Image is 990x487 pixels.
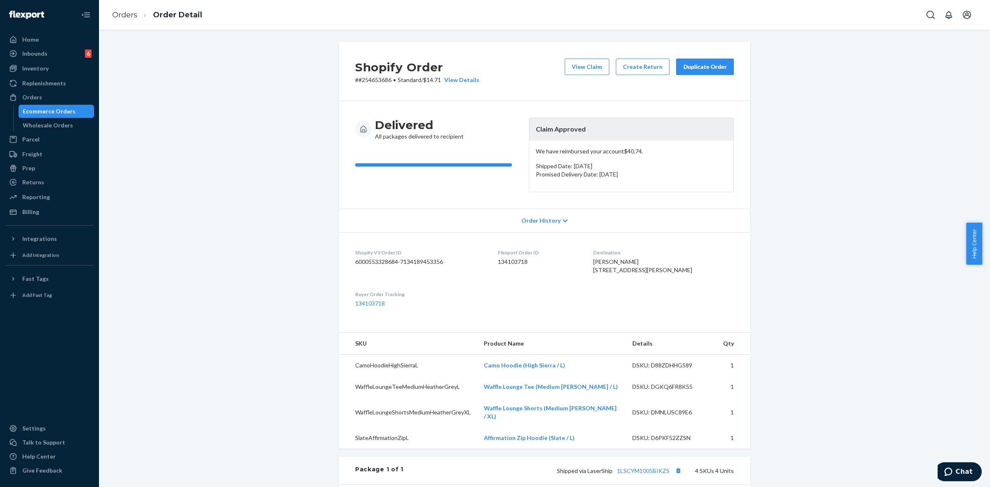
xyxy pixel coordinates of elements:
[5,436,94,449] button: Talk to Support
[355,300,385,307] a: 134103718
[106,3,209,27] ol: breadcrumbs
[922,7,939,23] button: Open Search Box
[717,333,750,355] th: Qty
[112,10,137,19] a: Orders
[22,164,35,172] div: Prep
[717,355,750,376] td: 1
[22,208,39,216] div: Billing
[5,205,94,219] a: Billing
[403,465,734,476] div: 4 SKUs 4 Units
[593,258,692,273] span: [PERSON_NAME] [STREET_ADDRESS][PERSON_NAME]
[5,232,94,245] button: Integrations
[19,119,94,132] a: Wholesale Orders
[717,398,750,427] td: 1
[355,465,403,476] div: Package 1 of 1
[632,408,710,416] div: DSKU: DMNLUSC89E6
[557,467,684,474] span: Shipped via LaserShip
[617,467,669,474] a: 1LSCYM1005BIKZS
[393,76,396,83] span: •
[5,47,94,60] a: Inbounds6
[632,361,710,369] div: DSKU: D88ZDHHG589
[5,77,94,90] a: Replenishments
[5,162,94,175] a: Prep
[22,452,56,461] div: Help Center
[484,405,617,420] a: Waffle Lounge Shorts (Medium [PERSON_NAME] / XL)
[593,249,734,256] dt: Destination
[484,434,575,441] a: Affirmation Zip Hoodie (Slate / L)
[441,76,479,84] button: View Details
[339,398,477,427] td: WaffleLoungeShortsMediumHeatherGreyXL
[22,252,59,259] div: Add Integration
[5,422,94,435] a: Settings
[536,170,727,179] p: Promised Delivery Date: [DATE]
[22,79,66,87] div: Replenishments
[484,383,618,390] a: Waffle Lounge Tee (Medium [PERSON_NAME] / L)
[355,291,485,298] dt: Buyer Order Tracking
[85,49,92,58] div: 6
[153,10,202,19] a: Order Detail
[22,438,65,447] div: Talk to Support
[498,258,580,266] dd: 134103718
[22,49,47,58] div: Inbounds
[22,275,49,283] div: Fast Tags
[22,64,49,73] div: Inventory
[23,121,73,129] div: Wholesale Orders
[5,464,94,477] button: Give Feedback
[375,118,464,141] div: All packages delivered to recipient
[717,376,750,398] td: 1
[355,76,479,84] p: # #254653686 / $14.71
[5,191,94,204] a: Reporting
[477,333,626,355] th: Product Name
[521,216,561,225] span: Order History
[22,35,39,44] div: Home
[673,465,684,476] button: Copy tracking number
[938,462,982,483] iframe: Opens a widget where you can chat to one of our agents
[339,376,477,398] td: WaffleLoungeTeeMediumHeatherGreyL
[22,466,62,475] div: Give Feedback
[5,249,94,262] a: Add Integration
[78,7,94,23] button: Close Navigation
[339,355,477,376] td: CamoHoodieHighSierraL
[5,91,94,104] a: Orders
[959,7,975,23] button: Open account menu
[22,135,40,144] div: Parcel
[9,11,44,19] img: Flexport logo
[5,289,94,302] a: Add Fast Tag
[626,333,717,355] th: Details
[632,383,710,391] div: DSKU: DGKQ6FR8K55
[536,147,727,155] p: We have reimbursed your account $40.74 .
[22,150,42,158] div: Freight
[632,434,710,442] div: DSKU: D6PKF52ZZSN
[5,272,94,285] button: Fast Tags
[355,59,479,76] h2: Shopify Order
[22,424,46,433] div: Settings
[5,62,94,75] a: Inventory
[22,178,44,186] div: Returns
[5,133,94,146] a: Parcel
[23,107,75,115] div: Ecommerce Orders
[22,235,57,243] div: Integrations
[19,105,94,118] a: Ecommerce Orders
[529,118,733,141] header: Claim Approved
[940,7,957,23] button: Open notifications
[375,118,464,132] h3: Delivered
[5,148,94,161] a: Freight
[966,223,982,265] button: Help Center
[22,93,42,101] div: Orders
[355,258,485,266] dd: 6000553328684-7134189453356
[398,76,421,83] span: Standard
[676,59,734,75] button: Duplicate Order
[484,362,565,369] a: Camo Hoodie (High Sierra / L)
[5,450,94,463] a: Help Center
[498,249,580,256] dt: Flexport Order ID
[683,63,727,71] div: Duplicate Order
[5,176,94,189] a: Returns
[355,249,485,256] dt: Shopify V3 Order ID
[717,427,750,449] td: 1
[616,59,669,75] button: Create Return
[339,333,477,355] th: SKU
[536,162,727,170] p: Shipped Date: [DATE]
[339,427,477,449] td: SlateAffirmationZipL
